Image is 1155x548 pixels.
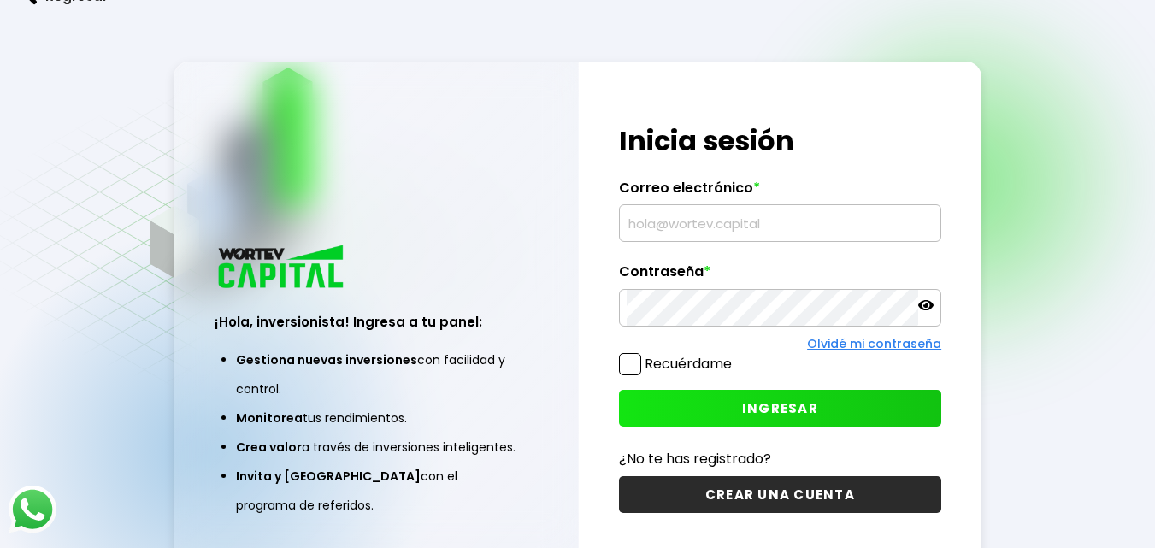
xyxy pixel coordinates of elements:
p: ¿No te has registrado? [619,448,941,469]
li: con el programa de referidos. [236,462,516,520]
li: con facilidad y control. [236,345,516,404]
img: logos_whatsapp-icon.242b2217.svg [9,486,56,533]
li: a través de inversiones inteligentes. [236,433,516,462]
img: logo_wortev_capital [215,243,350,293]
a: Olvidé mi contraseña [807,335,941,352]
span: INGRESAR [742,399,818,417]
li: tus rendimientos. [236,404,516,433]
h3: ¡Hola, inversionista! Ingresa a tu panel: [215,312,538,332]
a: ¿No te has registrado?CREAR UNA CUENTA [619,448,941,513]
label: Contraseña [619,263,941,289]
span: Gestiona nuevas inversiones [236,351,417,368]
span: Crea valor [236,439,302,456]
span: Monitorea [236,410,303,427]
span: Invita y [GEOGRAPHIC_DATA] [236,468,421,485]
label: Correo electrónico [619,180,941,205]
button: INGRESAR [619,390,941,427]
input: hola@wortev.capital [627,205,934,241]
button: CREAR UNA CUENTA [619,476,941,513]
label: Recuérdame [645,354,732,374]
h1: Inicia sesión [619,121,941,162]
